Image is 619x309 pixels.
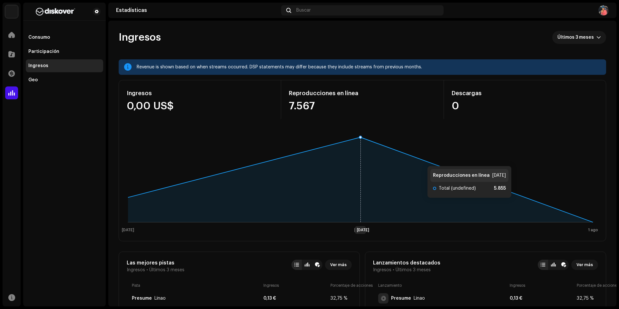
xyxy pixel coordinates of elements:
div: 0,00 US$ [127,101,273,111]
div: Revenue is shown based on when streams occurred. DSP statements may differ because they include s... [137,63,601,71]
span: Últimos 3 meses [396,267,431,273]
span: Ingresos [127,267,145,273]
div: Ingresos [263,283,328,288]
div: Presume [391,296,411,301]
div: 0,13 € [510,296,574,301]
re-m-nav-item: Consumo [26,31,103,44]
text: 1 ago [588,228,598,232]
div: Ingresos [510,283,574,288]
div: 32,75 % [330,296,347,301]
text: [DATE] [354,228,367,232]
div: 0 [452,101,598,111]
button: Ver más [325,260,352,270]
re-m-nav-item: Ingresos [26,59,103,72]
div: Ingresos [28,63,48,68]
span: Últimos 3 meses [149,267,184,273]
span: Ver más [576,258,593,271]
div: 0,13 € [263,296,328,301]
div: Las mejores pistas [127,260,184,266]
div: Participación [28,49,59,54]
div: Lanzamiento [378,283,507,288]
div: dropdown trigger [596,31,601,44]
div: 7.567 [289,101,436,111]
span: Buscar [296,8,311,13]
img: b627a117-4a24-417a-95e9-2d0c90689367 [28,8,83,15]
div: Estadísticas [116,8,279,13]
span: Últimos 3 meses [557,31,596,44]
text: [DATE] [122,228,134,232]
span: • [146,267,148,273]
div: Porcentaje de acciones [577,283,593,288]
div: Ingresos [127,88,273,98]
div: Consumo [28,35,50,40]
div: 32,75 % [577,296,593,301]
img: 297a105e-aa6c-4183-9ff4-27133c00f2e2 [5,5,18,18]
div: Reproducciones en línea [289,88,436,98]
span: Ingresos [373,267,391,273]
div: Porcentaje de acciones [330,283,347,288]
text: [DATE] [357,228,369,232]
span: • [393,267,394,273]
div: Presume [132,296,152,301]
div: Descargas [452,88,598,98]
div: Lanzamientos destacados [373,260,440,266]
div: Presume [154,296,166,301]
span: Ver más [330,258,347,271]
re-m-nav-item: Geo [26,74,103,86]
img: 7aab022e-39fc-425b-8c5d-79add96fb019 [598,5,609,15]
span: Ingresos [119,31,161,44]
re-m-nav-item: Participación [26,45,103,58]
button: Ver más [571,260,598,270]
div: Geo [28,77,38,83]
div: Pista [132,283,261,288]
div: Presume [414,296,425,301]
